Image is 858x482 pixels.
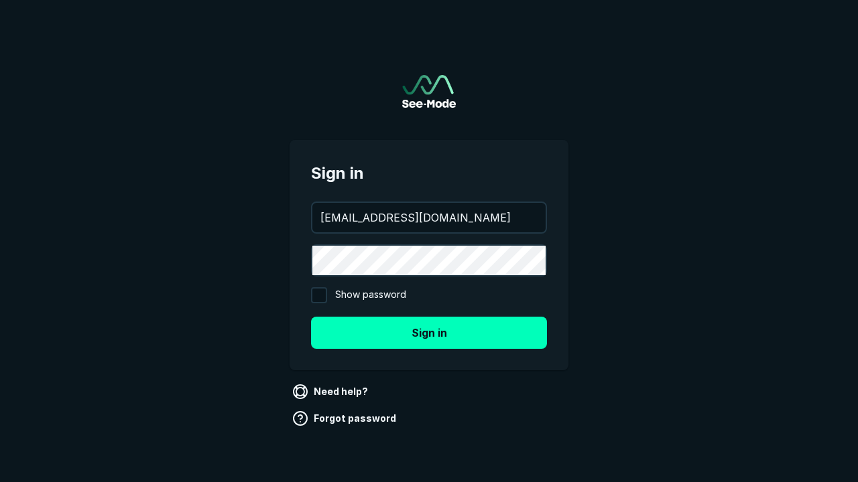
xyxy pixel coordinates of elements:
[335,287,406,303] span: Show password
[311,317,547,349] button: Sign in
[402,75,456,108] a: Go to sign in
[311,161,547,185] span: Sign in
[290,381,373,402] a: Need help?
[290,408,402,429] a: Forgot password
[312,203,546,232] input: your@email.com
[402,75,456,108] img: See-Mode Logo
